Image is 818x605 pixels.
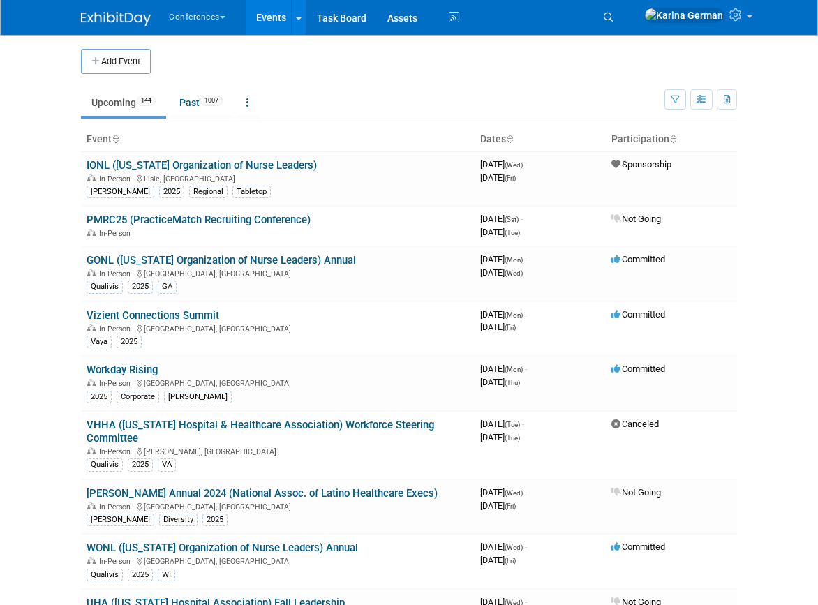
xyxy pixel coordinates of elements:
[480,487,527,498] span: [DATE]
[87,229,96,236] img: In-Person Event
[525,309,527,320] span: -
[87,500,469,511] div: [GEOGRAPHIC_DATA], [GEOGRAPHIC_DATA]
[525,541,527,552] span: -
[505,489,523,497] span: (Wed)
[644,8,724,23] img: Karina German
[87,447,96,454] img: In-Person Event
[112,133,119,144] a: Sort by Event Name
[475,128,606,151] th: Dates
[480,364,527,374] span: [DATE]
[505,216,519,223] span: (Sat)
[128,458,153,471] div: 2025
[480,377,520,387] span: [DATE]
[505,324,516,331] span: (Fri)
[87,569,123,581] div: Qualivis
[99,229,135,238] span: In-Person
[158,569,175,581] div: WI
[87,555,469,566] div: [GEOGRAPHIC_DATA], [GEOGRAPHIC_DATA]
[611,159,671,170] span: Sponsorship
[87,309,219,322] a: Vizient Connections Summit
[611,309,665,320] span: Committed
[169,89,233,116] a: Past1007
[505,434,520,442] span: (Tue)
[189,186,228,198] div: Regional
[480,267,523,278] span: [DATE]
[505,366,523,373] span: (Mon)
[87,172,469,184] div: Lisle, [GEOGRAPHIC_DATA]
[99,174,135,184] span: In-Person
[480,159,527,170] span: [DATE]
[87,159,317,172] a: IONL ([US_STATE] Organization of Nurse Leaders)
[128,569,153,581] div: 2025
[99,324,135,334] span: In-Person
[480,500,516,511] span: [DATE]
[505,256,523,264] span: (Mon)
[611,487,661,498] span: Not Going
[87,514,154,526] div: [PERSON_NAME]
[505,544,523,551] span: (Wed)
[81,12,151,26] img: ExhibitDay
[81,49,151,74] button: Add Event
[480,541,527,552] span: [DATE]
[606,128,737,151] th: Participation
[87,174,96,181] img: In-Person Event
[521,214,523,224] span: -
[480,322,516,332] span: [DATE]
[480,172,516,183] span: [DATE]
[525,159,527,170] span: -
[87,281,123,293] div: Qualivis
[159,514,198,526] div: Diversity
[87,377,469,388] div: [GEOGRAPHIC_DATA], [GEOGRAPHIC_DATA]
[611,541,665,552] span: Committed
[506,133,513,144] a: Sort by Start Date
[87,254,356,267] a: GONL ([US_STATE] Organization of Nurse Leaders) Annual
[87,214,311,226] a: PMRC25 (PracticeMatch Recruiting Conference)
[505,379,520,387] span: (Thu)
[611,254,665,264] span: Committed
[480,419,524,429] span: [DATE]
[87,322,469,334] div: [GEOGRAPHIC_DATA], [GEOGRAPHIC_DATA]
[164,391,232,403] div: [PERSON_NAME]
[505,269,523,277] span: (Wed)
[87,391,112,403] div: 2025
[158,281,177,293] div: GA
[128,281,153,293] div: 2025
[611,364,665,374] span: Committed
[87,324,96,331] img: In-Person Event
[158,458,176,471] div: VA
[87,364,158,376] a: Workday Rising
[99,269,135,278] span: In-Person
[159,186,184,198] div: 2025
[480,432,520,442] span: [DATE]
[232,186,271,198] div: Tabletop
[99,557,135,566] span: In-Person
[81,89,166,116] a: Upcoming144
[525,487,527,498] span: -
[99,502,135,511] span: In-Person
[480,254,527,264] span: [DATE]
[505,229,520,237] span: (Tue)
[505,421,520,428] span: (Tue)
[522,419,524,429] span: -
[505,311,523,319] span: (Mon)
[669,133,676,144] a: Sort by Participation Type
[202,514,228,526] div: 2025
[87,186,154,198] div: [PERSON_NAME]
[611,419,659,429] span: Canceled
[87,541,358,554] a: WONL ([US_STATE] Organization of Nurse Leaders) Annual
[525,254,527,264] span: -
[505,161,523,169] span: (Wed)
[480,555,516,565] span: [DATE]
[87,419,434,445] a: VHHA ([US_STATE] Hospital & Healthcare Association) Workforce Steering Committee
[117,391,159,403] div: Corporate
[87,267,469,278] div: [GEOGRAPHIC_DATA], [GEOGRAPHIC_DATA]
[480,309,527,320] span: [DATE]
[87,445,469,456] div: [PERSON_NAME], [GEOGRAPHIC_DATA]
[87,502,96,509] img: In-Person Event
[480,214,523,224] span: [DATE]
[505,502,516,510] span: (Fri)
[525,364,527,374] span: -
[87,269,96,276] img: In-Person Event
[200,96,223,106] span: 1007
[480,227,520,237] span: [DATE]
